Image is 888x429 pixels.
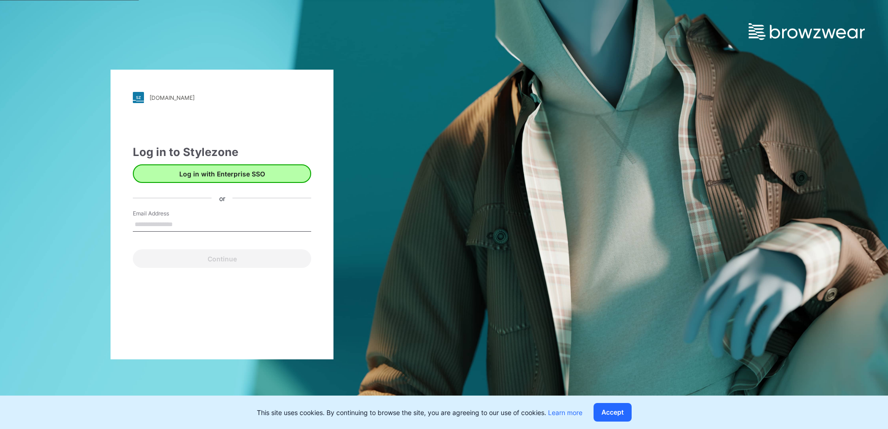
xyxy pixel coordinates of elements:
[133,144,311,161] div: Log in to Stylezone
[257,408,582,417] p: This site uses cookies. By continuing to browse the site, you are agreeing to our use of cookies.
[133,92,144,103] img: stylezone-logo.562084cfcfab977791bfbf7441f1a819.svg
[133,164,311,183] button: Log in with Enterprise SSO
[133,209,198,218] label: Email Address
[133,92,311,103] a: [DOMAIN_NAME]
[749,23,865,40] img: browzwear-logo.e42bd6dac1945053ebaf764b6aa21510.svg
[150,94,195,101] div: [DOMAIN_NAME]
[212,193,233,203] div: or
[548,409,582,416] a: Learn more
[594,403,632,422] button: Accept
